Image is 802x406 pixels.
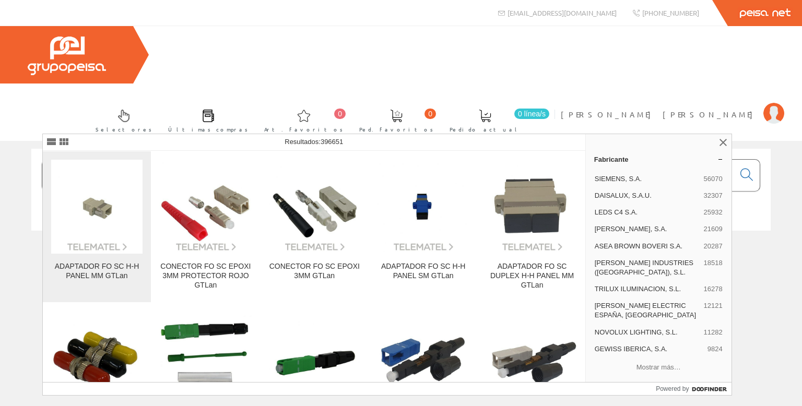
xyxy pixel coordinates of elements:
[51,161,143,252] img: ADAPTADOR FO SC H-H PANEL MM GTLan
[334,109,346,119] span: 0
[514,109,549,119] span: 0 línea/s
[508,8,617,17] span: [EMAIL_ADDRESS][DOMAIN_NAME]
[269,262,360,281] div: CONECTOR FO SC EPOXI 3MM GTLan
[269,161,360,252] img: CONECTOR FO SC EPOXI 3MM GTLan
[486,313,577,404] img: CONECTOR FO SC 50/125 MM 0,9MM FAST GTLan
[151,151,260,302] a: CONECTOR FO SC EPOXI 3MM PROTECTOR ROJO GTLan CONECTOR FO SC EPOXI 3MM PROTECTOR ROJO GTLan
[269,313,360,404] img: CONECTOR FO SCAPC 9/125 SM 0,9MM FAST GTLan
[704,174,723,184] span: 56070
[261,151,369,302] a: CONECTOR FO SC EPOXI 3MM GTLan CONECTOR FO SC EPOXI 3MM GTLan
[369,151,477,302] a: ADAPTADOR FO SC H-H PANEL SM GTLan ADAPTADOR FO SC H-H PANEL SM GTLan
[595,174,700,184] span: SIEMENS, S.A.
[158,101,253,139] a: Últimas compras
[378,262,469,281] div: ADAPTADOR FO SC H-H PANEL SM GTLan
[704,258,723,277] span: 18518
[486,161,577,252] img: ADAPTADOR FO SC DUPLEX H-H PANEL MM GTLan
[642,8,699,17] span: [PHONE_NUMBER]
[486,262,577,290] div: ADAPTADOR FO SC DUPLEX H-H PANEL MM GTLan
[586,151,732,168] a: Fabricante
[656,384,689,393] span: Powered by
[707,344,723,354] span: 9824
[595,328,700,337] span: NOVOLUX LIGHTING, S.L.
[51,262,143,281] div: ADAPTADOR FO SC H-H PANEL MM GTLan
[264,124,343,135] span: Art. favoritos
[31,244,771,253] div: © Grupo Peisa
[704,301,723,320] span: 12121
[160,313,251,404] img: CONECTOR FO SCAPC 9/125 SM 0.9MM FAST P/HOLDER gtlan
[595,242,700,251] span: ASEA BROWN BOVERI S.A.
[704,191,723,200] span: 32307
[595,224,700,234] span: [PERSON_NAME], S.A.
[450,124,521,135] span: Pedido actual
[424,109,436,119] span: 0
[561,101,784,111] a: [PERSON_NAME] [PERSON_NAME]
[439,101,552,139] a: 0 línea/s Pedido actual
[595,301,700,320] span: [PERSON_NAME] ELECTRIC ESPAÑA, [GEOGRAPHIC_DATA]
[321,138,343,146] span: 396651
[595,344,703,354] span: GEWISS IBERICA, S.A.
[478,151,586,302] a: ADAPTADOR FO SC DUPLEX H-H PANEL MM GTLan ADAPTADOR FO SC DUPLEX H-H PANEL MM GTLan
[704,284,723,294] span: 16278
[704,224,723,234] span: 21609
[96,124,152,135] span: Selectores
[595,284,700,294] span: TRILUX ILUMINACION, S.L.
[378,313,469,404] img: CONECTOR FO SC 9/125 SM 0,9MM FAST GTLan
[160,161,251,252] img: CONECTOR FO SC EPOXI 3MM PROTECTOR ROJO GTLan
[51,313,143,404] img: ADAPTADOR FO ST H-H PANEL MM / SM GTLan
[85,101,157,139] a: Selectores
[656,383,732,395] a: Powered by
[595,258,700,277] span: [PERSON_NAME] INDUSTRIES ([GEOGRAPHIC_DATA]), S.L.
[160,262,251,290] div: CONECTOR FO SC EPOXI 3MM PROTECTOR ROJO GTLan
[43,151,151,302] a: ADAPTADOR FO SC H-H PANEL MM GTLan ADAPTADOR FO SC H-H PANEL MM GTLan
[378,161,469,252] img: ADAPTADOR FO SC H-H PANEL SM GTLan
[704,242,723,251] span: 20287
[590,359,727,376] button: Mostrar más…
[561,109,758,120] span: [PERSON_NAME] [PERSON_NAME]
[595,208,700,217] span: LEDS C4 S.A.
[28,37,106,75] img: Grupo Peisa
[704,328,723,337] span: 11282
[359,124,433,135] span: Ped. favoritos
[704,208,723,217] span: 25932
[168,124,248,135] span: Últimas compras
[595,191,700,200] span: DAISALUX, S.A.U.
[285,138,343,146] span: Resultados:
